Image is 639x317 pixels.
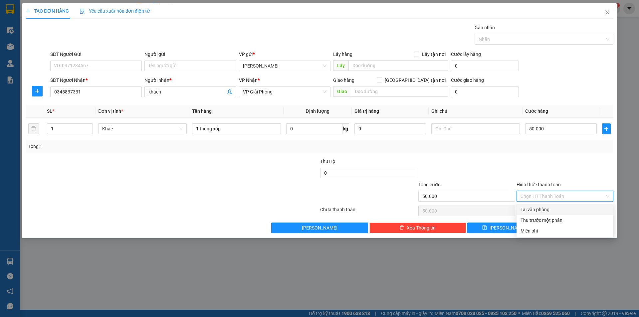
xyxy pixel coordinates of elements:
[28,143,247,150] div: Tổng: 1
[144,77,236,84] div: Người nhận
[482,225,487,231] span: save
[271,223,368,233] button: [PERSON_NAME]
[333,60,348,71] span: Lấy
[382,77,448,84] span: [GEOGRAPHIC_DATA] tận nơi
[451,52,481,57] label: Cước lấy hàng
[602,126,610,131] span: plus
[33,28,55,35] span: SĐT XE
[320,159,335,164] span: Thu Hộ
[50,51,142,58] div: SĐT Người Gửi
[419,51,448,58] span: Lấy tận nơi
[348,60,448,71] input: Dọc đường
[418,182,440,187] span: Tổng cước
[98,108,123,114] span: Đơn vị tính
[333,78,354,83] span: Giao hàng
[521,227,609,235] div: Miễn phí
[319,206,418,218] div: Chưa thanh toán
[605,10,610,15] span: close
[467,223,539,233] button: save[PERSON_NAME]
[354,123,426,134] input: 0
[227,89,232,94] span: user-add
[192,123,281,134] input: VD: Bàn, Ghế
[333,52,352,57] span: Lấy hàng
[243,87,326,97] span: VP Giải Phóng
[32,86,43,96] button: plus
[525,108,548,114] span: Cước hàng
[429,105,523,118] th: Ghi chú
[490,224,525,232] span: [PERSON_NAME]
[239,78,258,83] span: VP Nhận
[475,25,495,30] label: Gán nhãn
[80,9,85,14] img: icon
[80,8,150,14] span: Yêu cầu xuất hóa đơn điện tử
[144,51,236,58] div: Người gửi
[243,61,326,71] span: Hoàng Sơn
[3,19,18,43] img: logo
[431,123,520,134] input: Ghi Chú
[32,88,42,94] span: plus
[351,86,448,97] input: Dọc đường
[521,217,609,224] div: Thu trước một phần
[192,108,212,114] span: Tên hàng
[26,8,69,14] span: TẠO ĐƠN HÀNG
[22,5,67,27] strong: CHUYỂN PHÁT NHANH ĐÔNG LÝ
[521,206,609,213] div: Tại văn phòng
[451,78,484,83] label: Cước giao hàng
[26,9,30,13] span: plus
[602,123,611,134] button: plus
[333,86,351,97] span: Giao
[28,123,39,134] button: delete
[102,124,183,134] span: Khác
[407,224,436,232] span: Xóa Thông tin
[517,182,561,187] label: Hình thức thanh toán
[306,108,329,114] span: Định lượng
[47,108,52,114] span: SL
[451,86,519,97] input: Cước giao hàng
[239,51,330,58] div: VP gửi
[399,225,404,231] span: delete
[26,37,63,51] strong: PHIẾU BIÊN NHẬN
[342,123,349,134] span: kg
[369,223,466,233] button: deleteXóa Thông tin
[50,77,142,84] div: SĐT Người Nhận
[598,3,617,22] button: Close
[354,108,379,114] span: Giá trị hàng
[71,27,110,34] span: HS1409250587
[302,224,337,232] span: [PERSON_NAME]
[451,61,519,71] input: Cước lấy hàng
